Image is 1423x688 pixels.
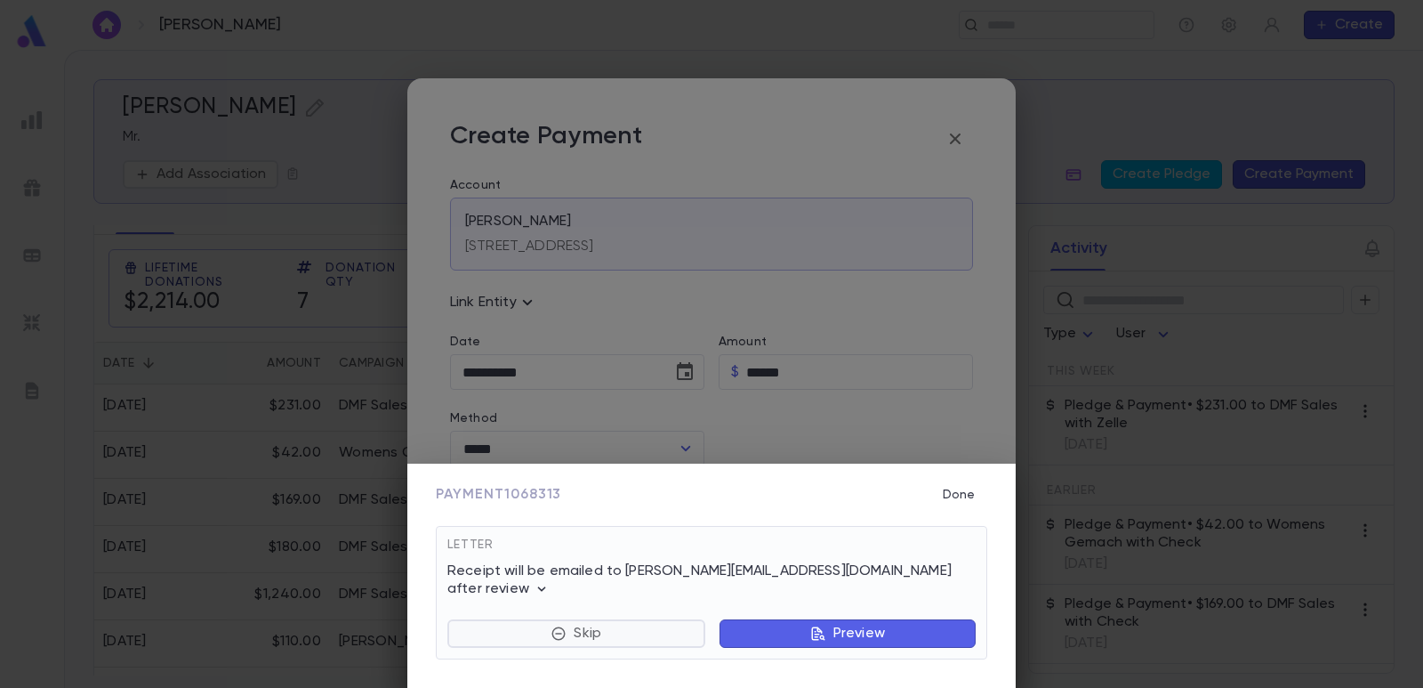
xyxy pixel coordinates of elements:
[930,478,987,512] button: Done
[720,619,976,648] button: Preview
[574,625,601,643] p: Skip
[447,563,976,598] p: Receipt will be emailed to [PERSON_NAME][EMAIL_ADDRESS][DOMAIN_NAME] after review
[447,538,976,563] div: Letter
[436,486,561,504] span: Payment 1068313
[833,625,885,643] p: Preview
[447,619,705,648] button: Skip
